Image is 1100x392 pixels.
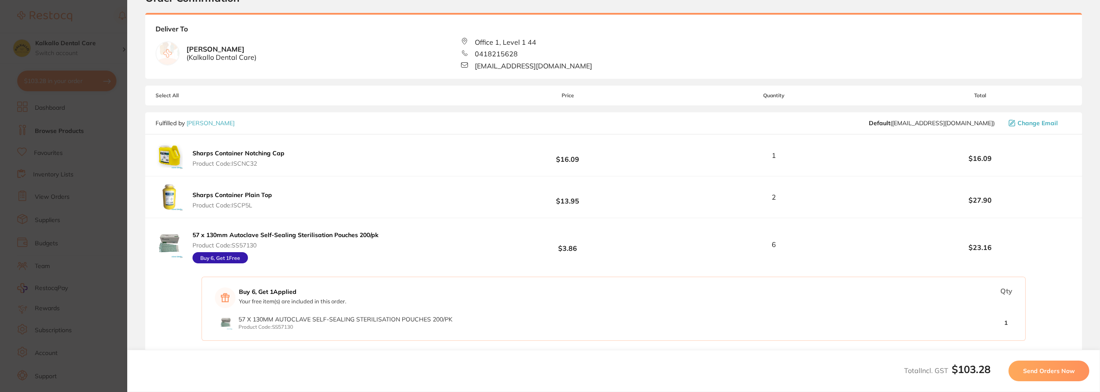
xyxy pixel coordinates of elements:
[476,93,659,99] span: Price
[1023,367,1075,375] span: Send Orders Now
[192,191,272,199] b: Sharps Container Plain Top
[219,316,232,330] img: bTUzMm5ncQ
[156,42,179,65] img: empty.jpg
[192,242,379,249] span: Product Code: SS57130
[869,120,995,127] span: save@adamdental.com.au
[156,142,183,169] img: dWVtMWF5Nw
[772,241,776,248] span: 6
[156,231,183,258] img: bTUzMm5ncQ
[186,53,257,61] span: ( Kalkallo Dental Care )
[476,189,659,205] b: $13.95
[190,191,275,209] button: Sharps Container Plain Top Product Code:ISCP5L
[192,252,248,263] div: Buy 6, Get 1 Free
[904,366,990,375] span: Total Incl. GST
[239,288,346,295] strong: Buy 6, Get 1 Applied
[192,160,284,167] span: Product Code: ISCNC32
[190,231,381,264] button: 57 x 130mm Autoclave Self-Sealing Sterilisation Pouches 200/pk Product Code:SS57130 Buy 6, Get 1Free
[475,50,518,58] span: 0418215628
[1006,119,1072,127] button: Change Email
[238,324,452,330] p: Product Code: SS57130
[889,196,1072,204] b: $27.90
[475,62,592,70] span: [EMAIL_ADDRESS][DOMAIN_NAME]
[772,193,776,201] span: 2
[475,38,536,46] span: Office 1, Level 1 44
[192,231,379,239] b: 57 x 130mm Autoclave Self-Sealing Sterilisation Pouches 200/pk
[1004,319,1008,326] b: 1
[190,149,287,167] button: Sharps Container Notching Cap Product Code:ISCNC32
[238,315,452,323] span: 57 x 130mm Autoclave Self-Sealing Sterilisation Pouches 200/pk
[476,148,659,164] b: $16.09
[156,93,241,99] span: Select All
[889,154,1072,162] b: $16.09
[156,120,235,127] p: Fulfilled by
[186,45,257,61] b: [PERSON_NAME]
[869,119,890,127] b: Default
[889,244,1072,251] b: $23.16
[156,25,1072,38] b: Deliver To
[1000,287,1012,295] span: Qty
[186,119,235,127] a: [PERSON_NAME]
[156,183,183,211] img: MmR6ZWdyaA
[952,363,990,376] b: $103.28
[660,93,889,99] span: Quantity
[1008,361,1089,381] button: Send Orders Now
[889,93,1072,99] span: Total
[239,298,346,305] p: Your free item(s) are included in this order.
[772,151,776,159] span: 1
[476,237,659,253] b: $3.86
[192,202,272,209] span: Product Code: ISCP5L
[1017,120,1058,127] span: Change Email
[192,149,284,157] b: Sharps Container Notching Cap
